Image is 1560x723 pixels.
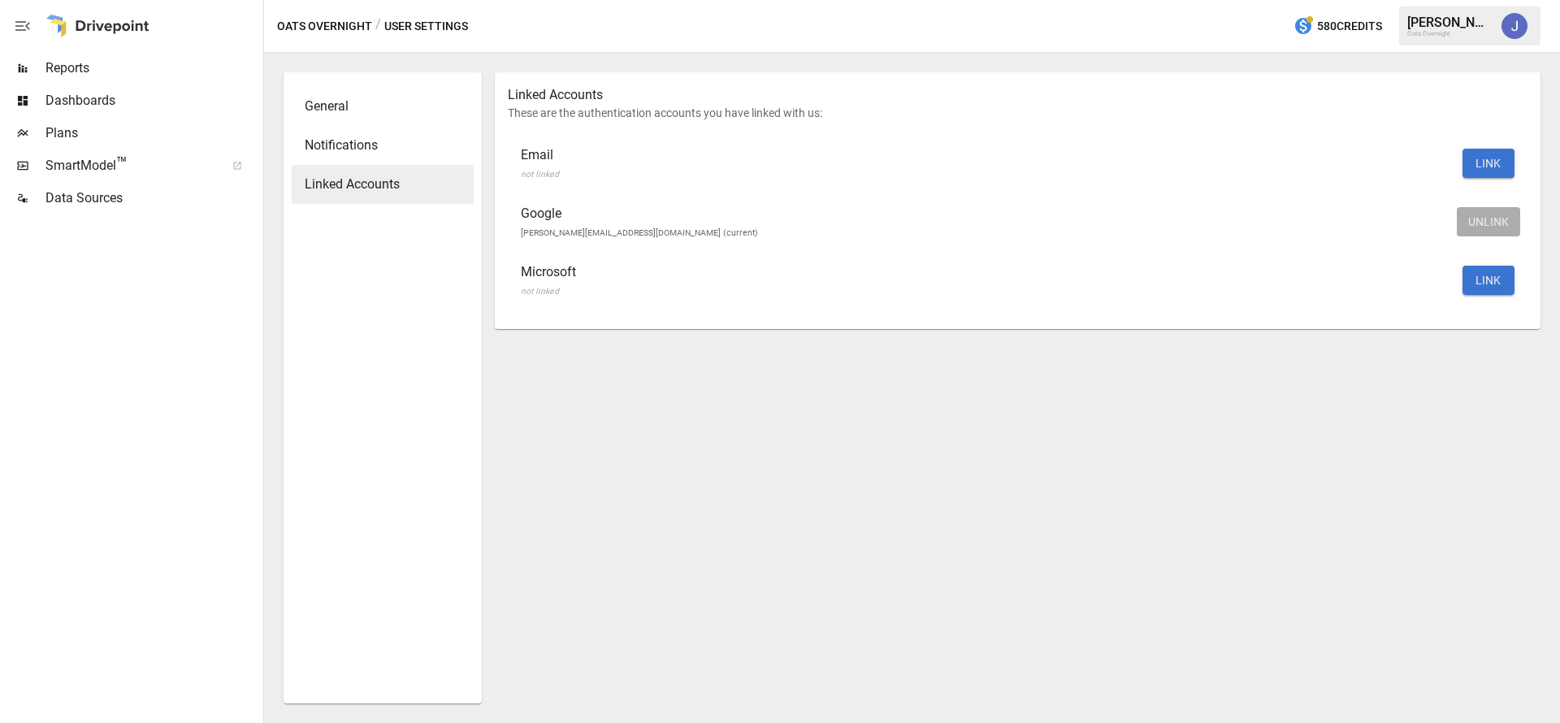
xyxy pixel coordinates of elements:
[45,91,260,110] span: Dashboards
[1492,3,1537,49] button: Jeff Feng
[508,105,1527,121] p: These are the authentication accounts you have linked with us:
[375,16,381,37] div: /
[1317,16,1382,37] span: 580 Credits
[292,126,474,165] div: Notifications
[521,262,1449,282] span: Microsoft
[521,227,758,238] span: [PERSON_NAME][EMAIL_ADDRESS][DOMAIN_NAME] (current)
[292,165,474,204] div: Linked Accounts
[1457,207,1520,236] button: UNLINK
[1501,13,1527,39] img: Jeff Feng
[1407,30,1492,37] div: Oats Overnight
[1462,149,1514,178] button: LINK
[292,87,474,126] div: General
[45,156,214,175] span: SmartModel
[1287,11,1389,41] button: 580Credits
[45,188,260,208] span: Data Sources
[1407,15,1492,30] div: [PERSON_NAME]
[305,136,461,155] span: Notifications
[508,85,1527,105] p: Linked Accounts
[305,175,461,194] span: Linked Accounts
[45,58,260,78] span: Reports
[116,154,128,174] span: ™
[521,169,559,180] span: not linked
[1462,266,1514,295] button: LINK
[45,123,260,143] span: Plans
[305,97,461,116] span: General
[521,286,559,297] span: not linked
[521,145,1449,165] span: Email
[521,204,1449,223] span: Google
[277,16,372,37] button: Oats Overnight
